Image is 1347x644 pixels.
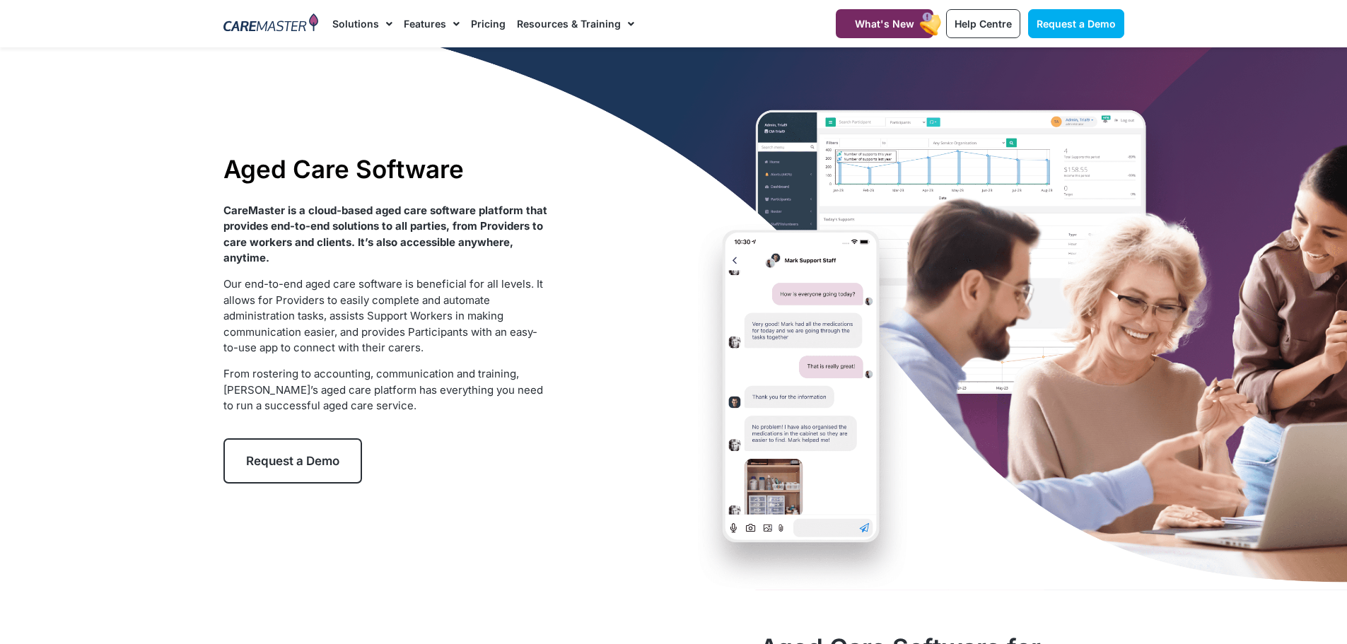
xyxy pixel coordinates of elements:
[223,367,543,412] span: From rostering to accounting, communication and training, [PERSON_NAME]’s aged care platform has ...
[1028,9,1124,38] a: Request a Demo
[1037,18,1116,30] span: Request a Demo
[836,9,933,38] a: What's New
[223,438,362,484] a: Request a Demo
[855,18,914,30] span: What's New
[223,204,547,265] strong: CareMaster is a cloud-based aged care software platform that provides end-to-end solutions to all...
[955,18,1012,30] span: Help Centre
[223,277,543,354] span: Our end-to-end aged care software is beneficial for all levels. It allows for Providers to easily...
[246,454,339,468] span: Request a Demo
[223,13,319,35] img: CareMaster Logo
[223,154,548,184] h1: Aged Care Software
[946,9,1020,38] a: Help Centre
